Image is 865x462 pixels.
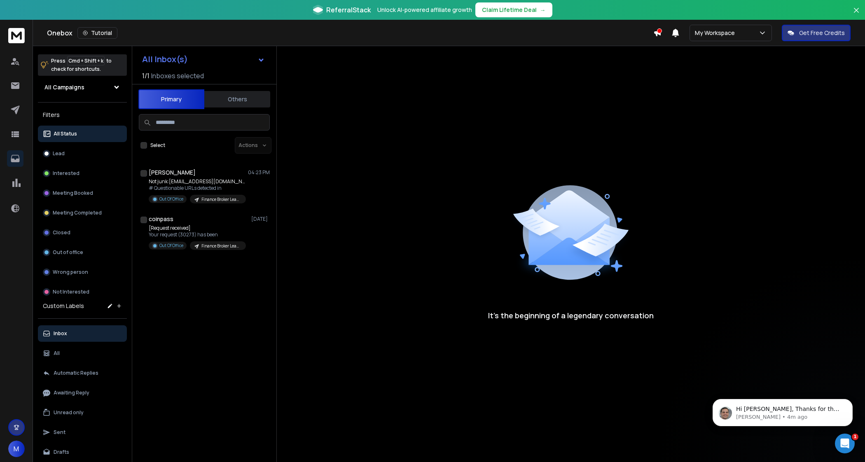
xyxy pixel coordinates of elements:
button: All Campaigns [38,79,127,96]
p: [Request received] [149,225,246,231]
h1: [PERSON_NAME] [149,168,196,177]
p: Not junk:[EMAIL_ADDRESS][DOMAIN_NAME]|(RE: Quick question about [149,178,248,185]
iframe: Intercom live chat [835,434,855,453]
p: Finance Broker Leads - 1st Campaign [201,243,241,249]
p: Unlock AI-powered affiliate growth [377,6,472,14]
p: Meeting Booked [53,190,93,196]
button: Closed [38,224,127,241]
span: ReferralStack [326,5,371,15]
span: Hi [PERSON_NAME], Thanks for the clarification. Let me check this from my end, if needed, I’ll pa... [36,24,139,71]
p: Drafts [54,449,69,455]
span: Cmd + Shift + k [67,56,105,65]
span: → [540,6,546,14]
button: Lead [38,145,127,162]
button: Others [204,90,270,108]
p: Sent [54,429,65,436]
span: 1 / 1 [142,71,150,81]
p: Finance Broker Leads - 1st Campaign [201,196,241,203]
button: Sent [38,424,127,441]
button: Interested [38,165,127,182]
p: Awaiting Reply [54,390,89,396]
button: Wrong person [38,264,127,280]
p: Closed [53,229,70,236]
p: Message from Raj, sent 4m ago [36,32,142,39]
h3: Inboxes selected [151,71,204,81]
p: It’s the beginning of a legendary conversation [488,310,654,321]
p: Out Of Office [159,196,183,202]
button: M [8,441,25,457]
div: Onebox [47,27,653,39]
p: All Status [54,131,77,137]
h3: Custom Labels [43,302,84,310]
p: Press to check for shortcuts. [51,57,112,73]
button: All Inbox(s) [136,51,271,68]
p: My Workspace [695,29,738,37]
p: All [54,350,60,357]
h1: All Campaigns [44,83,84,91]
p: Automatic Replies [54,370,98,376]
button: Out of office [38,244,127,261]
button: Awaiting Reply [38,385,127,401]
button: Inbox [38,325,127,342]
button: Close banner [851,5,862,25]
p: Your request (30273) has been [149,231,246,238]
p: Unread only [54,409,84,416]
iframe: Intercom notifications message [700,382,865,440]
span: 1 [852,434,858,440]
h3: Filters [38,109,127,121]
p: Out of office [53,249,83,256]
p: Out Of Office [159,243,183,249]
button: Unread only [38,404,127,421]
p: Meeting Completed [53,210,102,216]
button: Automatic Replies [38,365,127,381]
button: Tutorial [77,27,117,39]
button: Meeting Booked [38,185,127,201]
p: Not Interested [53,289,89,295]
label: Select [150,142,165,149]
p: Inbox [54,330,67,337]
p: [DATE] [251,216,270,222]
p: 04:23 PM [248,169,270,176]
button: Meeting Completed [38,205,127,221]
h1: coinpass [149,215,173,223]
button: Claim Lifetime Deal→ [475,2,552,17]
button: Drafts [38,444,127,460]
h1: All Inbox(s) [142,55,188,63]
p: Get Free Credits [799,29,845,37]
p: # Questionable URLs detected in [149,185,248,191]
button: All [38,345,127,362]
p: Wrong person [53,269,88,275]
button: Get Free Credits [782,25,851,41]
p: Interested [53,170,79,177]
p: Lead [53,150,65,157]
button: All Status [38,126,127,142]
button: Primary [138,89,204,109]
button: Not Interested [38,284,127,300]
